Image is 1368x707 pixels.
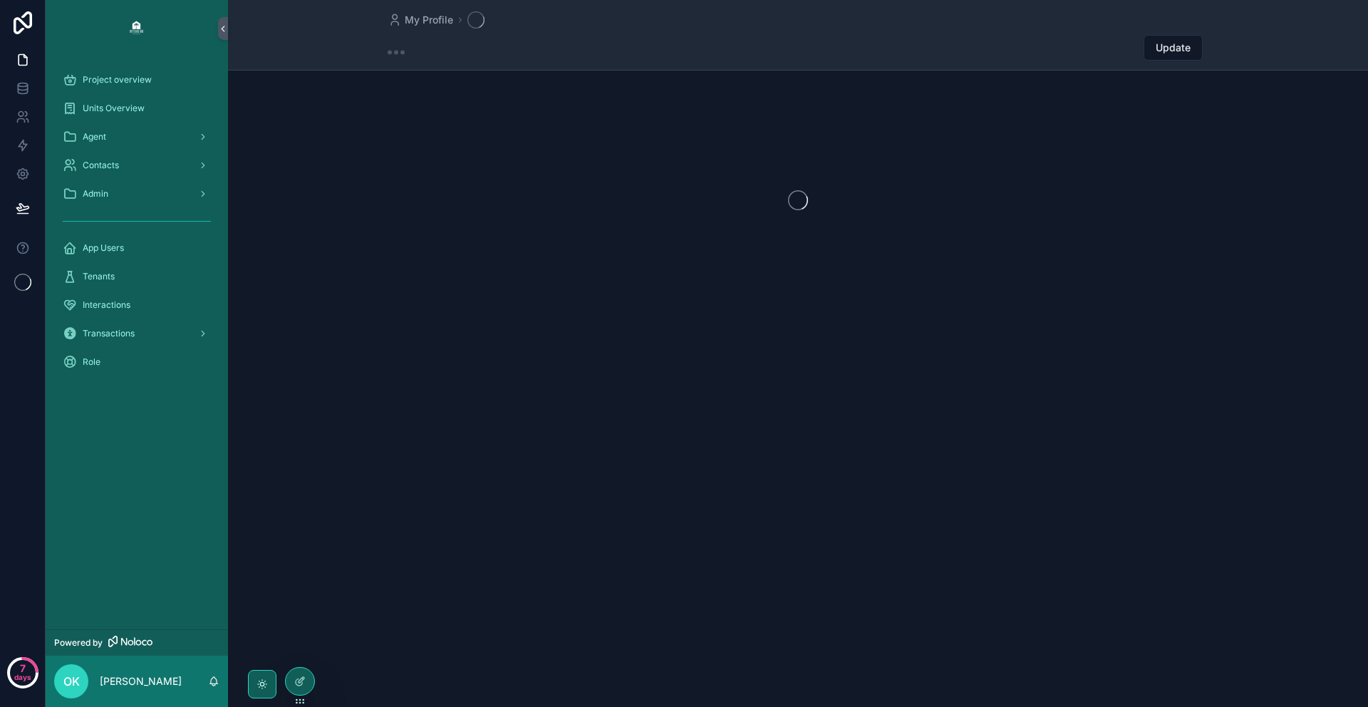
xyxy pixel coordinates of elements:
[83,328,135,339] span: Transactions
[83,242,124,254] span: App Users
[54,96,219,121] a: Units Overview
[83,356,100,368] span: Role
[20,661,26,676] p: 7
[54,181,219,207] a: Admin
[1156,41,1191,55] span: Update
[83,131,106,143] span: Agent
[83,74,152,86] span: Project overview
[54,67,219,93] a: Project overview
[405,13,453,27] span: My Profile
[1144,35,1203,61] button: Update
[54,153,219,178] a: Contacts
[54,124,219,150] a: Agent
[83,160,119,171] span: Contacts
[54,637,103,649] span: Powered by
[125,17,148,40] img: App logo
[83,299,130,311] span: Interactions
[63,673,80,690] span: OK
[54,349,219,375] a: Role
[46,57,228,393] div: scrollable content
[54,264,219,289] a: Tenants
[54,321,219,346] a: Transactions
[100,674,182,688] p: [PERSON_NAME]
[388,13,453,27] a: My Profile
[54,235,219,261] a: App Users
[83,188,108,200] span: Admin
[83,271,115,282] span: Tenants
[46,629,228,656] a: Powered by
[14,667,31,687] p: days
[83,103,145,114] span: Units Overview
[54,292,219,318] a: Interactions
